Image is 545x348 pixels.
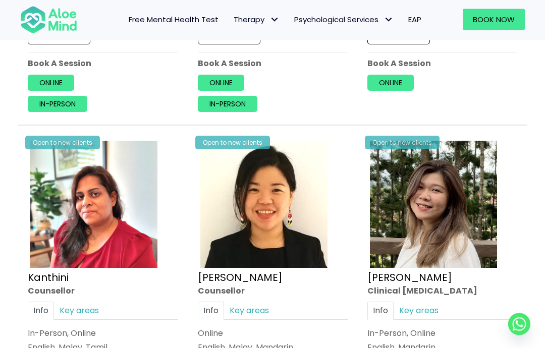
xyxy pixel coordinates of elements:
a: [PERSON_NAME] [367,271,452,285]
span: Psychological Services [294,14,393,25]
span: EAP [408,14,421,25]
a: Info [28,303,54,320]
a: Online [367,75,414,91]
div: In-Person, Online [28,328,178,339]
div: Open to new clients [25,136,100,150]
img: Karen Counsellor [200,141,328,268]
a: Whatsapp [508,313,530,335]
a: TherapyTherapy: submenu [226,9,287,30]
a: In-person [198,96,257,112]
img: Kanthini-profile [30,141,157,268]
p: Book A Session [198,59,348,70]
a: Key areas [54,303,104,320]
div: Online [198,328,348,339]
span: Psychological Services: submenu [381,13,396,27]
div: Clinical [MEDICAL_DATA] [367,286,517,298]
a: Key areas [224,303,275,320]
a: Book Now [463,9,525,30]
a: In-person [28,96,87,112]
span: Free Mental Health Test [129,14,219,25]
span: Book Now [473,14,515,25]
a: Free Mental Health Test [121,9,226,30]
nav: Menu [87,9,429,30]
div: Open to new clients [195,136,270,150]
img: Kelly Clinical Psychologist [370,141,497,268]
a: Info [198,303,224,320]
div: Open to new clients [365,136,440,150]
div: In-Person, Online [367,328,517,339]
span: Therapy: submenu [267,13,282,27]
a: Psychological ServicesPsychological Services: submenu [287,9,401,30]
a: [PERSON_NAME] [198,271,283,285]
p: Book A Session [28,59,178,70]
a: Online [28,75,74,91]
a: EAP [401,9,429,30]
a: Info [367,303,394,320]
span: Therapy [234,14,279,25]
div: Counsellor [198,286,348,298]
p: Book A Session [367,59,517,70]
div: Counsellor [28,286,178,298]
a: Online [198,75,244,91]
a: Kanthini [28,271,69,285]
img: Aloe mind Logo [20,6,77,34]
a: Key areas [394,303,444,320]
